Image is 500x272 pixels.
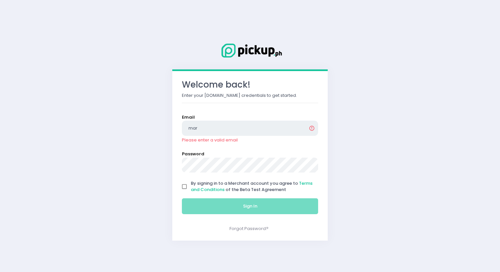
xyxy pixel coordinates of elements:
span: Sign In [243,203,257,209]
h3: Welcome back! [182,80,318,90]
a: Forgot Password? [229,225,269,232]
div: Please enter a valid email [182,137,318,143]
p: Enter your [DOMAIN_NAME] credentials to get started. [182,92,318,99]
a: Terms and Conditions [191,180,312,193]
button: Sign In [182,198,318,214]
input: Email [182,121,318,136]
label: Password [182,151,204,157]
img: Logo [217,42,283,59]
span: By signing in to a Merchant account you agree to of the Beta Test Agreement [191,180,312,193]
label: Email [182,114,195,121]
